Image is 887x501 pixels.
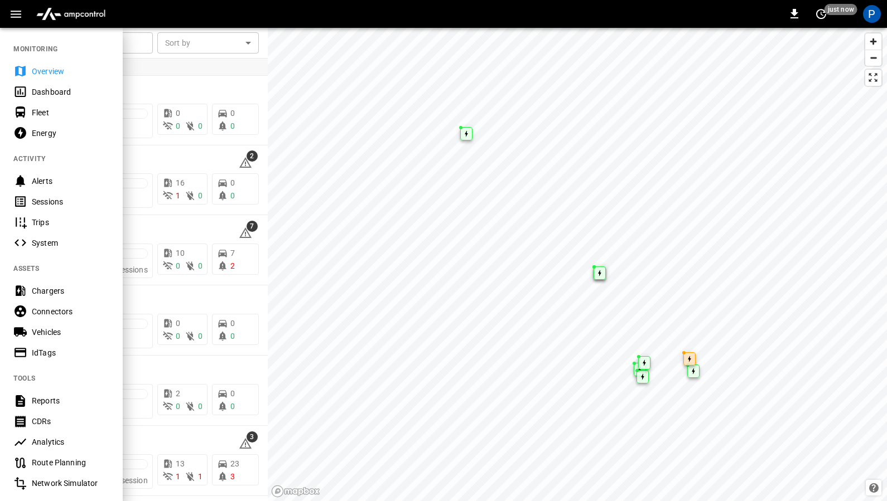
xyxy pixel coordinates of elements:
[32,416,109,427] div: CDRs
[32,285,109,296] div: Chargers
[32,457,109,468] div: Route Planning
[825,4,857,15] span: just now
[32,66,109,77] div: Overview
[32,395,109,406] div: Reports
[863,5,881,23] div: profile-icon
[812,5,830,23] button: set refresh interval
[32,347,109,358] div: IdTags
[32,327,109,338] div: Vehicles
[32,128,109,139] div: Energy
[32,436,109,448] div: Analytics
[32,237,109,249] div: System
[32,217,109,228] div: Trips
[32,3,110,25] img: ampcontrol.io logo
[32,306,109,317] div: Connectors
[32,107,109,118] div: Fleet
[32,196,109,207] div: Sessions
[32,176,109,187] div: Alerts
[32,478,109,489] div: Network Simulator
[32,86,109,98] div: Dashboard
